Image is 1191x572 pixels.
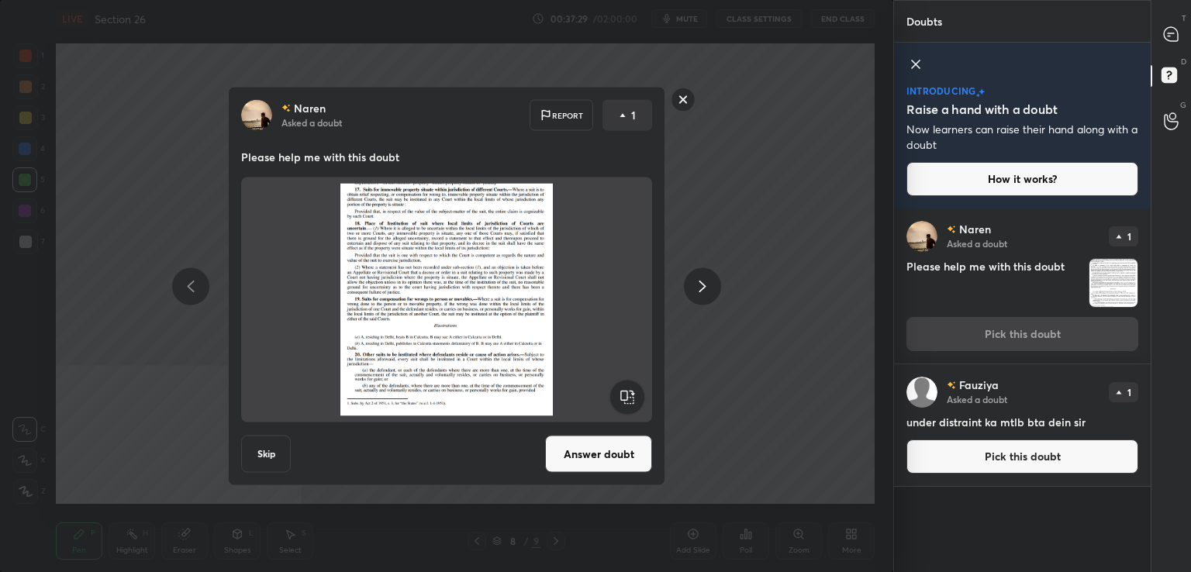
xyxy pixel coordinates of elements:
[281,104,291,112] img: no-rating-badge.077c3623.svg
[294,102,326,115] p: Naren
[1181,56,1186,67] p: D
[894,1,955,42] p: Doubts
[260,184,633,416] img: 1759805438GRBUD2.png
[545,436,652,473] button: Answer doubt
[241,150,652,165] p: Please help me with this doubt
[906,162,1138,196] button: How it works?
[1127,388,1131,397] p: 1
[906,439,1138,474] button: Pick this doubt
[959,223,991,236] p: Naren
[1182,12,1186,24] p: T
[1180,99,1186,111] p: G
[947,237,1007,250] p: Asked a doubt
[979,88,985,95] img: large-star.026637fe.svg
[530,100,593,131] div: Report
[906,100,1058,119] h5: Raise a hand with a doubt
[631,108,636,123] p: 1
[241,436,291,473] button: Skip
[976,93,980,98] img: small-star.76a44327.svg
[906,86,976,95] p: introducing
[959,379,999,391] p: Fauziya
[906,377,937,408] img: default.png
[906,122,1138,153] p: Now learners can raise their hand along with a doubt
[947,381,956,390] img: no-rating-badge.077c3623.svg
[894,208,1151,572] div: grid
[906,258,1082,308] h4: Please help me with this doubt
[947,226,956,234] img: no-rating-badge.077c3623.svg
[947,393,1007,405] p: Asked a doubt
[281,116,342,129] p: Asked a doubt
[906,414,1138,430] h4: under distraint ka mtlb bta dein sir
[241,100,272,131] img: b7d349f71d3744cf8e9ff3ed01643968.jpg
[1127,232,1131,241] p: 1
[906,221,937,252] img: b7d349f71d3744cf8e9ff3ed01643968.jpg
[1089,259,1137,307] img: 1759805438GRBUD2.png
